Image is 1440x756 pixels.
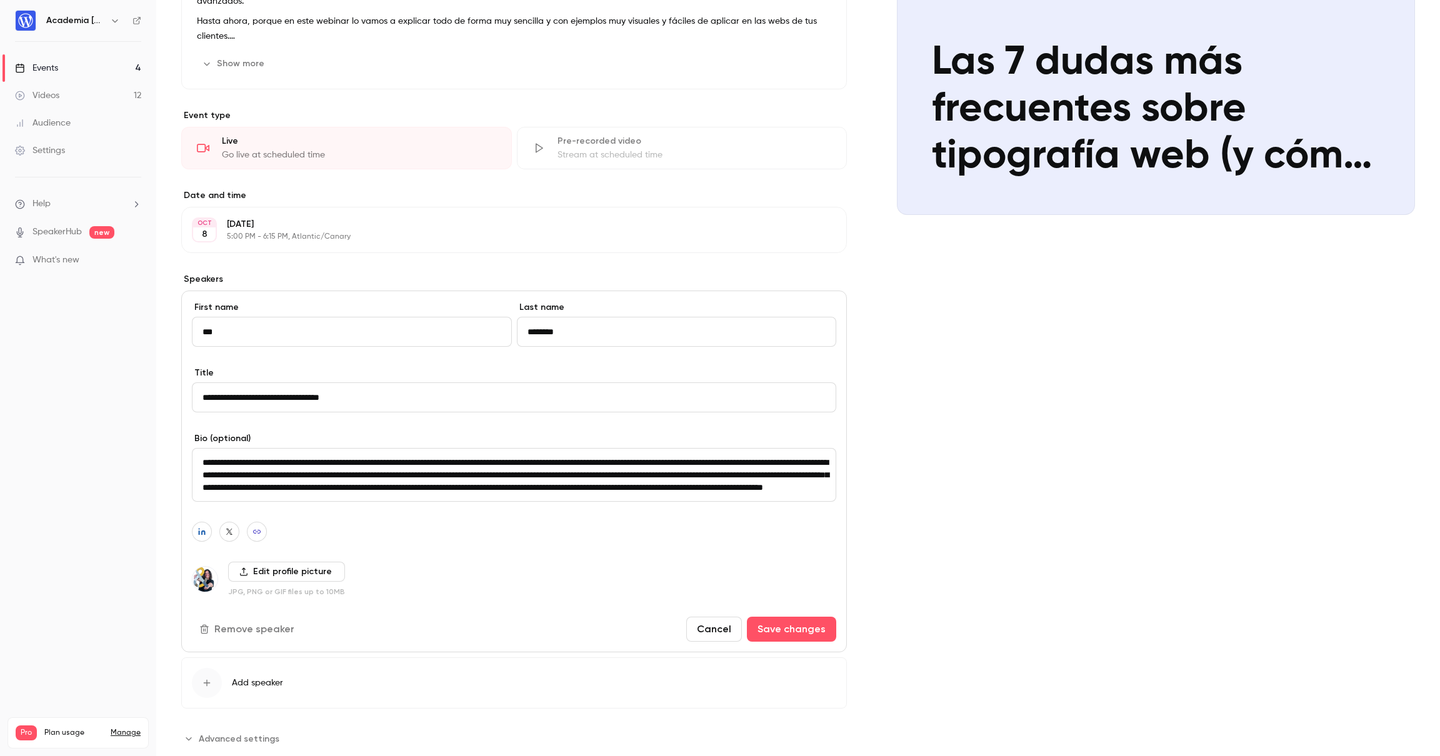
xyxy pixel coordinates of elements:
[232,677,283,689] span: Add speaker
[181,189,847,202] label: Date and time
[557,135,832,147] div: Pre-recorded video
[126,255,141,266] iframe: Noticeable Trigger
[747,617,836,642] button: Save changes
[32,226,82,239] a: SpeakerHub
[16,725,37,740] span: Pro
[15,89,59,102] div: Videos
[181,657,847,709] button: Add speaker
[192,617,304,642] button: Remove speaker
[222,149,496,161] div: Go live at scheduled time
[46,14,105,27] h6: Academia [DOMAIN_NAME]
[181,273,847,286] label: Speakers
[181,729,287,749] button: Advanced settings
[32,197,51,211] span: Help
[44,728,103,738] span: Plan usage
[197,14,831,44] p: Hasta ahora, porque en este webinar lo vamos a explicar todo de forma muy sencilla y con ejemplos...
[192,301,512,314] label: First name
[111,728,141,738] a: Manage
[15,197,141,211] li: help-dropdown-opener
[15,144,65,157] div: Settings
[89,226,114,239] span: new
[197,54,272,74] button: Show more
[227,232,781,242] p: 5:00 PM - 6:15 PM, Atlantic/Canary
[557,149,832,161] div: Stream at scheduled time
[227,218,781,231] p: [DATE]
[15,62,58,74] div: Events
[181,127,512,169] div: LiveGo live at scheduled time
[517,127,847,169] div: Pre-recorded videoStream at scheduled time
[222,135,496,147] div: Live
[192,432,836,445] label: Bio (optional)
[202,228,207,241] p: 8
[193,219,216,227] div: OCT
[16,11,36,31] img: Academia WordPress.com
[686,617,742,642] button: Cancel
[517,301,837,314] label: Last name
[228,587,345,597] p: JPG, PNG or GIF files up to 10MB
[181,729,847,749] section: Advanced settings
[199,732,279,745] span: Advanced settings
[32,254,79,267] span: What's new
[192,567,217,592] img: Ana Cirujano
[181,109,847,122] p: Event type
[192,367,836,379] label: Title
[228,562,345,582] label: Edit profile picture
[15,117,71,129] div: Audience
